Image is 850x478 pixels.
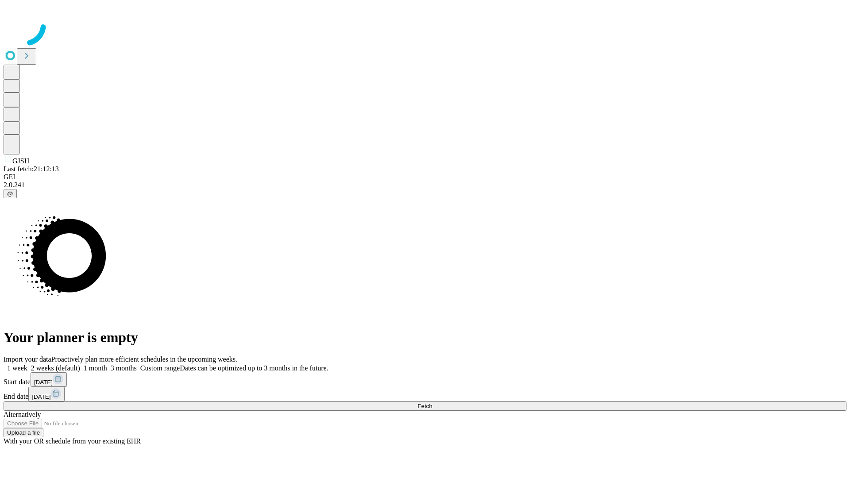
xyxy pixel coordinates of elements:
[417,403,432,409] span: Fetch
[84,364,107,372] span: 1 month
[111,364,137,372] span: 3 months
[4,401,846,411] button: Fetch
[4,372,846,387] div: Start date
[28,387,65,401] button: [DATE]
[4,437,141,445] span: With your OR schedule from your existing EHR
[51,355,237,363] span: Proactively plan more efficient schedules in the upcoming weeks.
[180,364,328,372] span: Dates can be optimized up to 3 months in the future.
[12,157,29,165] span: GJSH
[4,387,846,401] div: End date
[4,173,846,181] div: GEI
[7,190,13,197] span: @
[4,411,41,418] span: Alternatively
[7,364,27,372] span: 1 week
[4,355,51,363] span: Import your data
[31,364,80,372] span: 2 weeks (default)
[4,181,846,189] div: 2.0.241
[4,428,43,437] button: Upload a file
[34,379,53,385] span: [DATE]
[4,189,17,198] button: @
[4,329,846,346] h1: Your planner is empty
[32,393,50,400] span: [DATE]
[4,165,59,173] span: Last fetch: 21:12:13
[31,372,67,387] button: [DATE]
[140,364,180,372] span: Custom range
